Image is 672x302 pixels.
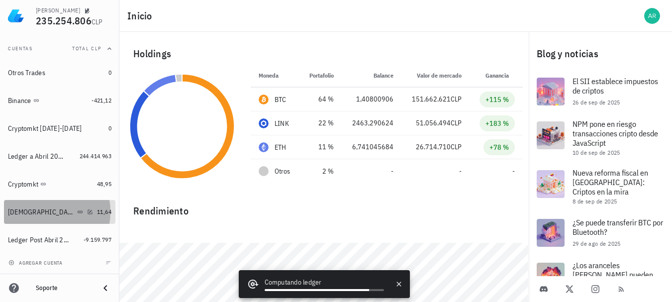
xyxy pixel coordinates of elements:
[350,94,393,104] div: 1,40800906
[573,76,658,96] span: El SII establece impuestos de criptos
[4,228,115,252] a: Ledger Post Abril 2025 -9.159.797
[80,152,111,160] span: 244.414.963
[350,142,393,152] div: 6,741045684
[573,198,617,205] span: 8 de sep de 2025
[4,37,115,61] button: CuentasTotal CLP
[529,38,672,70] div: Blog y noticias
[36,6,80,14] div: [PERSON_NAME]
[401,64,470,88] th: Valor de mercado
[92,17,103,26] span: CLP
[8,8,24,24] img: LedgiFi
[125,38,523,70] div: Holdings
[573,217,663,237] span: ¿Se puede transferir BTC por Bluetooth?
[485,72,515,79] span: Ganancia
[308,94,334,104] div: 64 %
[8,208,75,216] div: [DEMOGRAPHIC_DATA]
[72,45,101,52] span: Total CLP
[459,167,462,176] span: -
[300,64,342,88] th: Portafolio
[97,208,111,215] span: 11,64
[529,70,672,113] a: El SII establece impuestos de criptos 26 de sep de 2025
[4,200,115,224] a: [DEMOGRAPHIC_DATA] 11,64
[412,95,451,103] span: 151.662.621
[308,166,334,177] div: 2 %
[36,284,92,292] div: Soporte
[8,236,70,244] div: Ledger Post Abril 2025
[36,14,92,27] span: 235.254.806
[265,277,384,289] div: Computando ledger
[4,89,115,112] a: Binance -421,12
[485,95,509,104] div: +115 %
[275,166,290,177] span: Otros
[108,124,111,132] span: 0
[573,260,653,289] span: ¿Los aranceles [PERSON_NAME] pueden desencadenar una crisis?
[451,95,462,103] span: CLP
[8,97,31,105] div: Binance
[275,118,289,128] div: LINK
[416,142,451,151] span: 26.714.710
[529,113,672,162] a: NPM pone en riesgo transacciones cripto desde JavaScript 10 de sep de 2025
[308,142,334,152] div: 11 %
[529,211,672,255] a: ¿Se puede transferir BTC por Bluetooth? 29 de ago de 2025
[4,61,115,85] a: Otros Trades 0
[644,8,660,24] div: avatar
[573,149,620,156] span: 10 de sep de 2025
[275,142,287,152] div: ETH
[125,195,523,219] div: Rendimiento
[451,142,462,151] span: CLP
[308,118,334,128] div: 22 %
[4,172,115,196] a: Cryptomkt 48,95
[512,167,515,176] span: -
[4,116,115,140] a: Cryptomkt [DATE]-[DATE] 0
[127,8,156,24] h1: Inicio
[485,118,509,128] div: +183 %
[573,119,658,148] span: NPM pone en riesgo transacciones cripto desde JavaScript
[6,258,67,268] button: agregar cuenta
[84,236,111,243] span: -9.159.797
[573,240,621,247] span: 29 de ago de 2025
[416,118,451,127] span: 51.056.494
[251,64,300,88] th: Moneda
[573,168,648,197] span: Nueva reforma fiscal en [GEOGRAPHIC_DATA]: Criptos en la mira
[489,142,509,152] div: +78 %
[8,69,45,77] div: Otros Trades
[92,97,111,104] span: -421,12
[529,162,672,211] a: Nueva reforma fiscal en [GEOGRAPHIC_DATA]: Criptos en la mira 8 de sep de 2025
[391,167,393,176] span: -
[451,118,462,127] span: CLP
[8,152,66,161] div: Ledger a Abril 2025
[259,95,269,104] div: BTC-icon
[350,118,393,128] div: 2463,290624
[259,118,269,128] div: LINK-icon
[8,180,38,189] div: Cryptomkt
[275,95,287,104] div: BTC
[97,180,111,188] span: 48,95
[4,144,115,168] a: Ledger a Abril 2025 244.414.963
[10,260,63,266] span: agregar cuenta
[573,99,620,106] span: 26 de sep de 2025
[8,124,82,133] div: Cryptomkt [DATE]-[DATE]
[259,142,269,152] div: ETH-icon
[342,64,401,88] th: Balance
[108,69,111,76] span: 0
